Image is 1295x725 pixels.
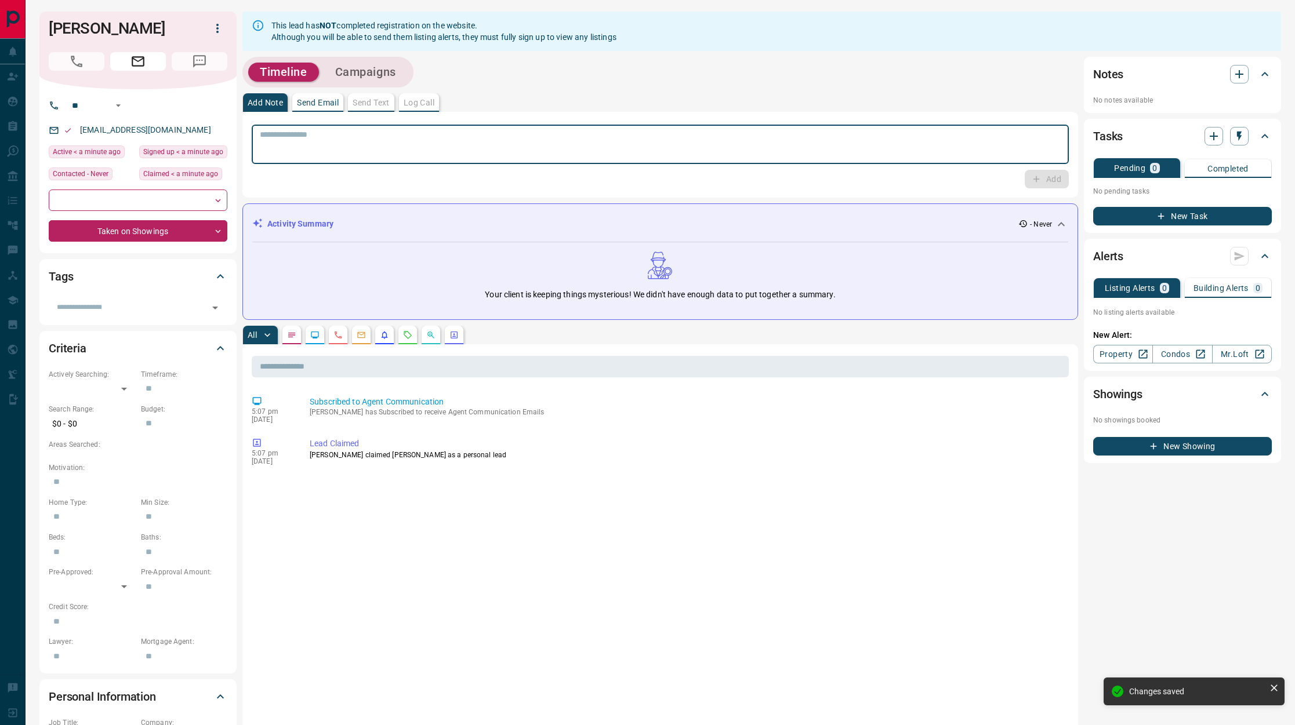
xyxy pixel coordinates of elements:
[49,462,227,473] p: Motivation:
[1093,247,1123,265] h2: Alerts
[49,267,73,286] h2: Tags
[1093,329,1272,341] p: New Alert:
[49,687,156,706] h2: Personal Information
[49,497,135,508] p: Home Type:
[1093,242,1272,270] div: Alerts
[426,330,436,340] svg: Opportunities
[333,330,343,340] svg: Calls
[49,414,135,433] p: $0 - $0
[248,99,283,107] p: Add Note
[297,99,339,107] p: Send Email
[1093,307,1272,318] p: No listing alerts available
[141,532,227,542] p: Baths:
[320,21,336,30] strong: NOT
[53,146,121,158] span: Active < a minute ago
[141,497,227,508] p: Min Size:
[49,404,135,414] p: Search Range:
[310,396,1064,408] p: Subscribed to Agent Communication
[1093,437,1272,456] button: New Showing
[1194,284,1249,292] p: Building Alerts
[287,330,296,340] svg: Notes
[49,145,133,162] div: Mon Aug 18 2025
[111,99,125,112] button: Open
[49,339,86,358] h2: Criteria
[143,146,223,158] span: Signed up < a minute ago
[49,19,190,38] h1: [PERSON_NAME]
[141,567,227,577] p: Pre-Approval Amount:
[485,289,835,301] p: Your client is keeping things mysterious! We didn't have enough data to put together a summary.
[80,125,211,134] a: [EMAIL_ADDRESS][DOMAIN_NAME]
[449,330,459,340] svg: Agent Actions
[310,408,1064,416] p: [PERSON_NAME] has Subscribed to receive Agent Communication Emails
[1162,284,1167,292] p: 0
[53,168,108,180] span: Contacted - Never
[248,331,257,339] p: All
[357,330,366,340] svg: Emails
[252,449,292,457] p: 5:07 pm
[49,439,227,450] p: Areas Searched:
[207,300,223,316] button: Open
[271,15,616,48] div: This lead has completed registration on the website. Although you will be able to send them listi...
[110,52,166,71] span: Email
[248,63,319,82] button: Timeline
[141,369,227,380] p: Timeframe:
[64,126,72,134] svg: Email Valid
[139,145,227,162] div: Mon Aug 18 2025
[49,532,135,542] p: Beds:
[252,416,292,424] p: [DATE]
[172,52,227,71] span: No Number
[1114,164,1145,172] p: Pending
[380,330,389,340] svg: Listing Alerts
[143,168,218,180] span: Claimed < a minute ago
[1093,65,1123,83] h2: Notes
[1129,687,1265,696] div: Changes saved
[1152,164,1157,172] p: 0
[1093,380,1272,408] div: Showings
[1152,345,1212,363] a: Condos
[1030,219,1052,229] p: - Never
[1212,345,1272,363] a: Mr.Loft
[1093,60,1272,88] div: Notes
[49,683,227,711] div: Personal Information
[141,636,227,647] p: Mortgage Agent:
[1093,122,1272,150] div: Tasks
[139,167,227,184] div: Mon Aug 18 2025
[252,457,292,465] p: [DATE]
[1093,415,1272,425] p: No showings booked
[310,330,320,340] svg: Lead Browsing Activity
[1207,165,1249,173] p: Completed
[49,263,227,290] div: Tags
[1256,284,1260,292] p: 0
[324,63,408,82] button: Campaigns
[403,330,412,340] svg: Requests
[49,636,135,647] p: Lawyer:
[49,52,104,71] span: No Number
[49,369,135,380] p: Actively Searching:
[1093,127,1123,145] h2: Tasks
[49,602,227,612] p: Credit Score:
[267,218,333,230] p: Activity Summary
[49,567,135,577] p: Pre-Approved:
[49,220,227,242] div: Taken on Showings
[141,404,227,414] p: Budget:
[1093,183,1272,200] p: No pending tasks
[1105,284,1155,292] p: Listing Alerts
[252,407,292,416] p: 5:07 pm
[310,438,1064,450] p: Lead Claimed
[252,213,1068,235] div: Activity Summary- Never
[1093,345,1153,363] a: Property
[49,334,227,362] div: Criteria
[310,450,1064,460] p: [PERSON_NAME] claimed [PERSON_NAME] as a personal lead
[1093,207,1272,225] button: New Task
[1093,385,1142,403] h2: Showings
[1093,95,1272,105] p: No notes available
